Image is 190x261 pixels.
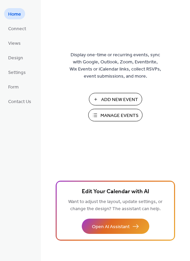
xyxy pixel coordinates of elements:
span: Manage Events [100,112,138,119]
span: Connect [8,25,26,33]
span: Views [8,40,21,47]
span: Display one-time or recurring events, sync with Google, Outlook, Zoom, Eventbrite, Wix Events or ... [70,52,161,80]
button: Open AI Assistant [82,219,149,234]
a: Connect [4,23,30,34]
span: Settings [8,69,26,76]
a: Settings [4,66,30,78]
span: Open AI Assistant [92,223,130,230]
span: Contact Us [8,98,31,105]
span: Edit Your Calendar with AI [82,187,149,197]
span: Design [8,55,23,62]
span: Form [8,84,19,91]
a: Home [4,8,25,19]
span: Add New Event [101,96,138,103]
button: Add New Event [89,93,142,105]
span: Want to adjust the layout, update settings, or change the design? The assistant can help. [68,197,163,214]
a: Contact Us [4,96,35,107]
a: Views [4,37,25,48]
button: Manage Events [88,109,142,121]
a: Design [4,52,27,63]
a: Form [4,81,23,92]
span: Home [8,11,21,18]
